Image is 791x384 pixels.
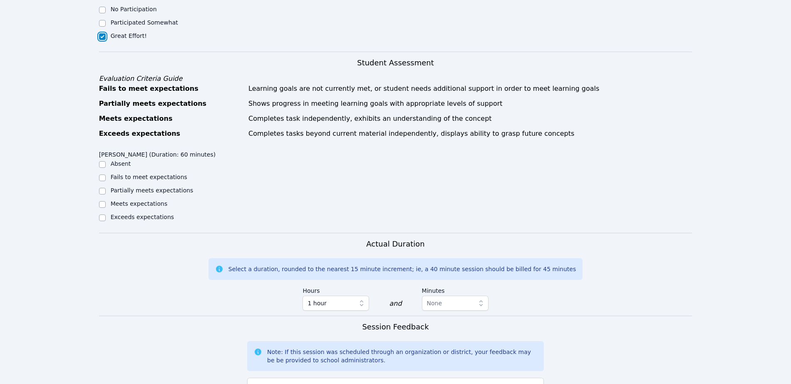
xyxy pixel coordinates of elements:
[111,187,193,194] label: Partially meets expectations
[111,32,147,39] label: Great Effort!
[303,283,369,296] label: Hours
[111,19,178,26] label: Participated Somewhat
[248,114,692,124] div: Completes task independently, exhibits an understanding of the concept
[267,348,537,364] div: Note: If this session was scheduled through an organization or district, your feedback may be be ...
[427,300,442,307] span: None
[99,114,243,124] div: Meets expectations
[389,299,402,309] div: and
[99,147,216,160] legend: [PERSON_NAME] (Duration: 60 minutes)
[228,265,576,273] div: Select a duration, rounded to the nearest 15 minute increment; ie, a 40 minute session should be ...
[248,99,692,109] div: Shows progress in meeting learning goals with appropriate levels of support
[99,74,692,84] div: Evaluation Criteria Guide
[303,296,369,311] button: 1 hour
[111,160,131,167] label: Absent
[422,296,488,311] button: None
[366,238,424,250] h3: Actual Duration
[111,174,187,180] label: Fails to meet expectations
[111,214,174,220] label: Exceeds expectations
[362,321,429,333] h3: Session Feedback
[99,129,243,139] div: Exceeds expectations
[307,298,326,308] span: 1 hour
[111,200,168,207] label: Meets expectations
[99,99,243,109] div: Partially meets expectations
[248,84,692,94] div: Learning goals are not currently met, or student needs additional support in order to meet learni...
[248,129,692,139] div: Completes tasks beyond current material independently, displays ability to grasp future concepts
[111,6,157,12] label: No Participation
[99,57,692,69] h3: Student Assessment
[99,84,243,94] div: Fails to meet expectations
[422,283,488,296] label: Minutes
